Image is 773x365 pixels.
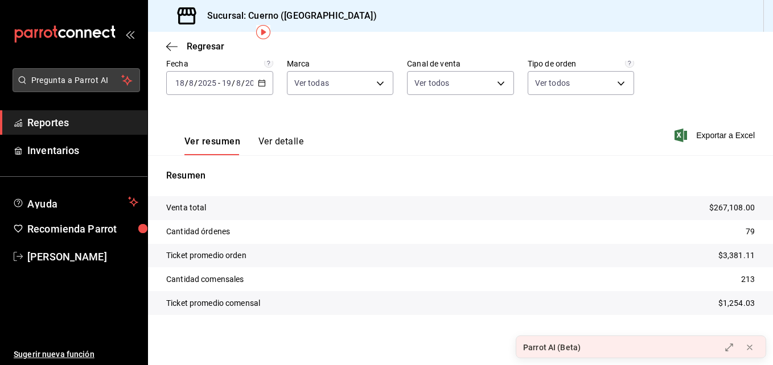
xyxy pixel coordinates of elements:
[166,60,273,68] label: Fecha
[746,226,755,238] p: 79
[27,144,79,156] font: Inventarios
[188,78,194,88] input: --
[264,59,273,68] svg: Información delimitada a máximo 62 días.
[198,9,377,23] h3: Sucursal: Cuerno ([GEOGRAPHIC_DATA])
[187,41,224,52] span: Regresar
[535,77,570,89] span: Ver todos
[258,136,303,155] button: Ver detalle
[166,169,755,182] p: Resumen
[27,195,124,209] span: Ayuda
[414,77,449,89] span: Ver todos
[166,297,260,309] p: Ticket promedio comensal
[194,78,198,88] span: /
[8,82,140,94] a: Pregunta a Parrot AI
[294,77,329,89] span: Ver todas
[13,68,140,92] button: Pregunta a Parrot AI
[232,78,235,88] span: /
[166,202,206,214] p: Venta total
[625,59,634,68] svg: Todas las órdenes contabilizan 1 comensal a excepción de órdenes de mesa con comensales obligator...
[175,78,185,88] input: --
[718,250,755,262] p: $3,381.11
[696,131,755,140] font: Exportar a Excel
[718,297,755,309] p: $1,254.03
[125,30,134,39] button: open_drawer_menu
[741,273,755,285] p: 213
[185,78,188,88] span: /
[27,251,107,263] font: [PERSON_NAME]
[166,41,224,52] button: Regresar
[677,128,755,142] button: Exportar a Excel
[709,202,755,214] p: $267,108.00
[221,78,232,88] input: --
[184,136,240,147] font: Ver resumen
[407,60,514,68] label: Canal de venta
[528,60,635,68] label: Tipo de orden
[256,25,270,39] img: Marcador de información sobre herramientas
[166,226,230,238] p: Cantidad órdenes
[523,342,581,354] div: Parrot AI (Beta)
[27,223,117,235] font: Recomienda Parrot
[31,74,122,86] span: Pregunta a Parrot AI
[245,78,264,88] input: ----
[184,136,303,155] div: Pestañas de navegación
[198,78,217,88] input: ----
[218,78,220,88] span: -
[166,273,244,285] p: Cantidad comensales
[236,78,241,88] input: --
[166,250,246,262] p: Ticket promedio orden
[14,350,94,359] font: Sugerir nueva función
[287,60,394,68] label: Marca
[27,117,69,128] font: Reportes
[241,78,245,88] span: /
